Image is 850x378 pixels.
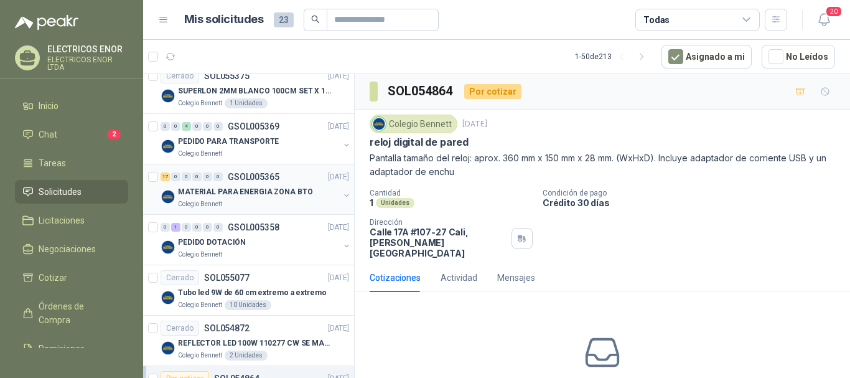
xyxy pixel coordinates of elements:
p: Colegio Bennett [178,199,222,209]
img: Company Logo [161,240,175,255]
div: 2 Unidades [225,351,268,361]
p: Tubo led 9W de 60 cm extremo a extremo [178,287,326,299]
p: PEDIDO PARA TRANSPORTE [178,136,279,148]
p: Colegio Bennett [178,250,222,260]
span: Negociaciones [39,242,96,256]
p: Dirección [370,218,507,227]
button: No Leídos [762,45,835,69]
h1: Mis solicitudes [184,11,264,29]
div: 0 [171,122,180,131]
a: Chat2 [15,123,128,146]
div: Cerrado [161,270,199,285]
p: ELECTRICOS ENOR LTDA [47,56,128,71]
span: Cotizar [39,271,67,285]
div: 0 [203,172,212,181]
a: Negociaciones [15,237,128,261]
span: Remisiones [39,342,85,356]
a: 17 0 0 0 0 0 GSOL005365[DATE] Company LogoMATERIAL PARA ENERGIA ZONA BTOColegio Bennett [161,169,352,209]
div: 0 [203,122,212,131]
div: 0 [213,223,223,232]
a: Licitaciones [15,209,128,232]
div: Cerrado [161,69,199,83]
div: 0 [213,172,223,181]
a: Solicitudes [15,180,128,204]
p: [DATE] [328,171,349,183]
a: CerradoSOL054872[DATE] Company LogoREFLECTOR LED 100W 110277 CW SE MARCA: PILA BY PHILIPSColegio ... [143,316,354,366]
div: 0 [161,122,170,131]
div: 10 Unidades [225,300,271,310]
p: [DATE] [328,222,349,234]
div: 17 [161,172,170,181]
div: 0 [192,122,202,131]
button: Asignado a mi [661,45,752,69]
p: [DATE] [328,272,349,284]
div: Por cotizar [464,84,521,99]
p: MATERIAL PARA ENERGIA ZONA BTO [178,186,312,198]
p: Condición de pago [543,189,845,197]
p: PEDIDO DOTACIÓN [178,237,246,248]
p: Colegio Bennett [178,300,222,310]
h3: SOL054864 [388,82,454,101]
img: Company Logo [161,290,175,305]
div: 0 [171,172,180,181]
p: Colegio Bennett [178,98,222,108]
p: Crédito 30 días [543,197,845,208]
div: Colegio Bennett [370,115,457,133]
p: SOL055077 [204,273,250,282]
div: 0 [182,172,191,181]
div: 1 Unidades [225,98,268,108]
img: Company Logo [161,139,175,154]
button: 20 [813,9,835,31]
p: [DATE] [328,70,349,82]
span: 2 [107,130,121,139]
a: 0 0 4 0 0 0 GSOL005369[DATE] Company LogoPEDIDO PARA TRANSPORTEColegio Bennett [161,119,352,159]
div: 0 [192,223,202,232]
div: 4 [182,122,191,131]
div: Unidades [376,198,414,208]
a: Remisiones [15,337,128,361]
a: CerradoSOL055375[DATE] Company LogoSUPERLON 2MM BLANCO 100CM SET X 150 METROSColegio Bennett1 Uni... [143,64,354,114]
p: Pantalla tamaño del reloj: aprox. 360 mm x 150 mm x 28 mm. (WxHxD). Incluye adaptador de corrient... [370,151,835,179]
p: [DATE] [328,323,349,334]
a: Cotizar [15,266,128,290]
p: 1 [370,197,373,208]
p: Cantidad [370,189,533,197]
span: Chat [39,128,57,141]
img: Logo peakr [15,15,78,30]
span: 23 [274,12,294,27]
span: search [311,15,320,24]
div: Mensajes [497,271,535,285]
a: Tareas [15,151,128,175]
p: SUPERLON 2MM BLANCO 100CM SET X 150 METROS [178,85,333,97]
p: SOL055375 [204,72,250,80]
span: Órdenes de Compra [39,300,116,327]
a: 0 1 0 0 0 0 GSOL005358[DATE] Company LogoPEDIDO DOTACIÓNColegio Bennett [161,220,352,260]
div: 1 [171,223,180,232]
img: Company Logo [161,341,175,356]
div: Cerrado [161,321,199,336]
p: REFLECTOR LED 100W 110277 CW SE MARCA: PILA BY PHILIPS [178,338,333,349]
img: Company Logo [161,189,175,204]
img: Company Logo [372,117,386,131]
p: [DATE] [328,121,349,133]
p: reloj digital de pared [370,136,469,149]
div: 0 [182,223,191,232]
p: GSOL005369 [228,122,279,131]
span: Inicio [39,99,58,113]
div: 0 [213,122,223,131]
a: CerradoSOL055077[DATE] Company LogoTubo led 9W de 60 cm extremo a extremoColegio Bennett10 Unidades [143,265,354,316]
p: Colegio Bennett [178,351,222,361]
div: Cotizaciones [370,271,421,285]
a: Inicio [15,94,128,118]
span: 20 [825,6,843,17]
div: 1 - 50 de 213 [575,47,652,67]
div: Actividad [441,271,477,285]
p: SOL054872 [204,324,250,333]
p: GSOL005358 [228,223,279,232]
span: Tareas [39,156,66,170]
a: Órdenes de Compra [15,295,128,332]
p: ELECTRICOS ENOR [47,45,128,54]
div: 0 [161,223,170,232]
div: 0 [192,172,202,181]
span: Licitaciones [39,214,85,227]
